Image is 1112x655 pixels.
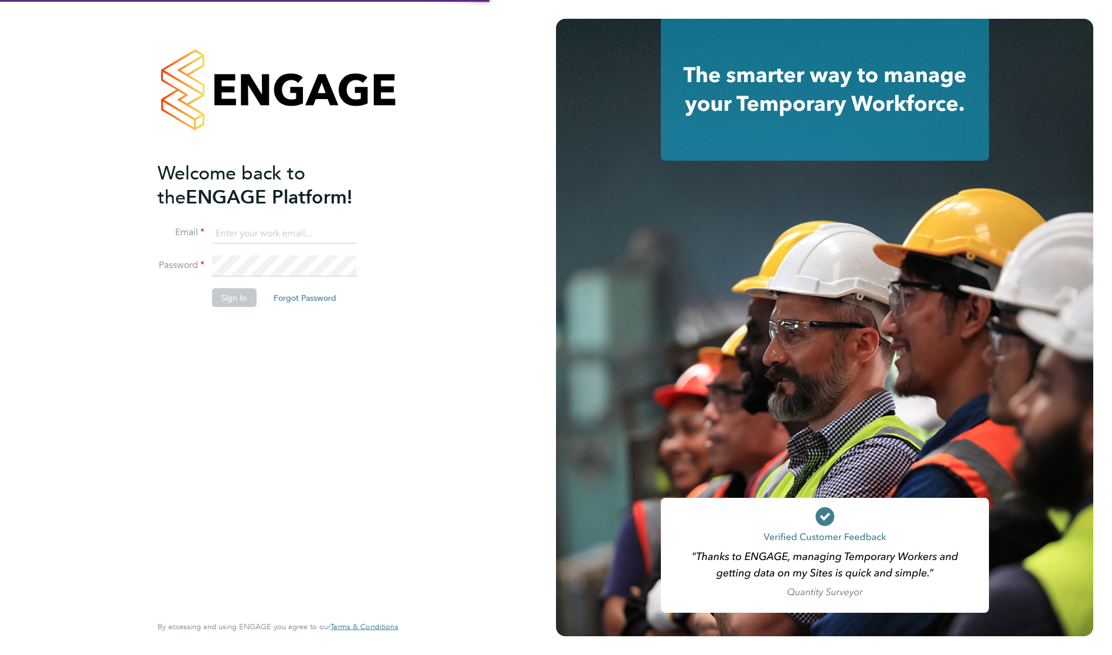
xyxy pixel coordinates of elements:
span: By accessing and using ENGAGE you agree to our [158,622,398,632]
input: Enter your work email... [212,223,356,244]
label: Email [158,226,204,239]
span: Terms & Conditions [330,622,398,632]
h2: ENGAGE Platform! [158,161,386,209]
button: Sign In [212,289,256,307]
span: Welcome back to the [158,161,305,208]
label: Password [158,259,204,271]
a: Terms & Conditions [330,622,398,632]
button: Forgot Password [264,289,346,307]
